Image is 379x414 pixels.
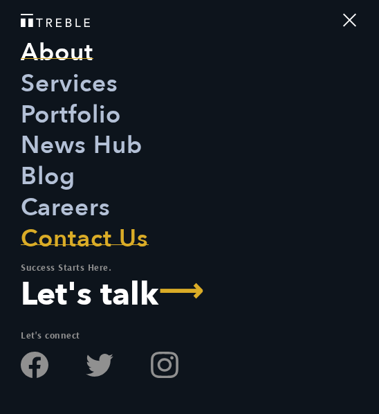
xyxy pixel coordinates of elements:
a: Contact Us [21,224,149,255]
a: About [21,37,93,69]
span: Let's connect [21,329,80,341]
a: Follow us on Instagram [151,351,178,379]
a: Careers [21,192,111,224]
a: Follow us on Facebook [21,351,48,379]
a: Blog [21,161,75,192]
a: News Hub [21,130,142,161]
a: Portfolio [21,100,121,131]
span: ⟶ [158,285,204,294]
img: Treble logo [21,14,90,27]
mark: Success Starts Here. [21,261,111,273]
a: Treble Homepage [21,14,358,27]
a: Follow us on Twitter [86,351,113,379]
a: Let's Talk [21,279,213,311]
a: Services [21,69,118,100]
